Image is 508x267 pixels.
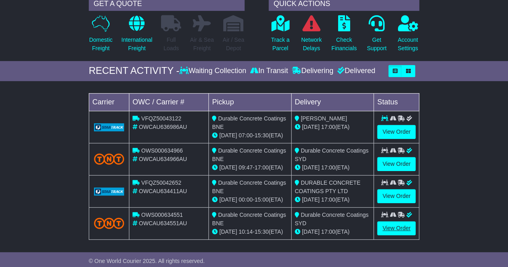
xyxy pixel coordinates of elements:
img: GetCarrierServiceLogo [94,123,124,131]
span: 17:00 [321,164,335,171]
span: [DATE] [302,228,320,235]
div: In Transit [248,67,290,75]
td: Delivery [291,93,374,111]
span: [DATE] [219,228,237,235]
span: Durable Concrete Coatings SYD [295,212,369,226]
a: View Order [377,221,416,235]
p: Account Settings [398,36,418,53]
span: OWCAU634411AU [139,188,187,194]
a: View Order [377,125,416,139]
span: Durable Concrete Coatings BNE [212,179,286,194]
div: (ETA) [295,123,371,131]
a: CheckFinancials [331,15,357,57]
div: - (ETA) [212,196,288,204]
td: Pickup [209,93,292,111]
span: 17:00 [255,164,269,171]
span: VFQZ50042652 [141,179,182,186]
div: - (ETA) [212,131,288,140]
p: Check Financials [331,36,357,53]
span: Durable Concrete Coatings BNE [212,212,286,226]
span: 00:00 [239,196,253,203]
img: TNT_Domestic.png [94,153,124,164]
span: [DATE] [219,164,237,171]
p: Track a Parcel [271,36,290,53]
a: InternationalFreight [121,15,153,57]
div: Waiting Collection [180,67,248,75]
div: (ETA) [295,163,371,172]
span: OWS000634551 [141,212,183,218]
td: Carrier [89,93,129,111]
p: Domestic Freight [89,36,112,53]
span: Durable Concrete Coatings BNE [212,115,286,130]
span: 09:47 [239,164,253,171]
img: TNT_Domestic.png [94,218,124,228]
div: (ETA) [295,196,371,204]
span: [PERSON_NAME] [301,115,347,122]
p: Air & Sea Freight [190,36,214,53]
p: Get Support [367,36,386,53]
p: Network Delays [301,36,322,53]
a: DomesticFreight [89,15,113,57]
span: 15:00 [255,196,269,203]
div: - (ETA) [212,228,288,236]
span: [DATE] [302,124,320,130]
div: - (ETA) [212,163,288,172]
p: Air / Sea Depot [222,36,244,53]
a: View Order [377,189,416,203]
p: International Freight [121,36,152,53]
span: 17:00 [321,196,335,203]
span: © One World Courier 2025. All rights reserved. [89,258,205,264]
a: NetworkDelays [301,15,322,57]
span: 17:00 [321,228,335,235]
td: OWC / Carrier # [129,93,208,111]
span: 17:00 [321,124,335,130]
span: VFQZ50043122 [141,115,182,122]
span: Durable Concrete Coatings SYD [295,147,369,162]
div: (ETA) [295,228,371,236]
span: OWS000634966 [141,147,183,154]
p: Full Loads [161,36,181,53]
span: 15:30 [255,228,269,235]
img: GetCarrierServiceLogo [94,188,124,196]
a: Track aParcel [271,15,290,57]
div: RECENT ACTIVITY - [89,65,180,77]
span: DURABLE CONCRETE COATINGS PTY LTD [295,179,360,194]
a: View Order [377,157,416,171]
span: OWCAU636986AU [139,124,187,130]
a: AccountSettings [397,15,418,57]
span: [DATE] [219,132,237,139]
td: Status [374,93,419,111]
span: [DATE] [219,196,237,203]
a: GetSupport [366,15,387,57]
span: OWCAU634966AU [139,156,187,162]
div: Delivering [290,67,335,75]
span: Durable Concrete Coatings BNE [212,147,286,162]
span: 07:00 [239,132,253,139]
span: [DATE] [302,164,320,171]
span: 15:30 [255,132,269,139]
div: Delivered [335,67,375,75]
span: OWCAU634551AU [139,220,187,226]
span: [DATE] [302,196,320,203]
span: 10:14 [239,228,253,235]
